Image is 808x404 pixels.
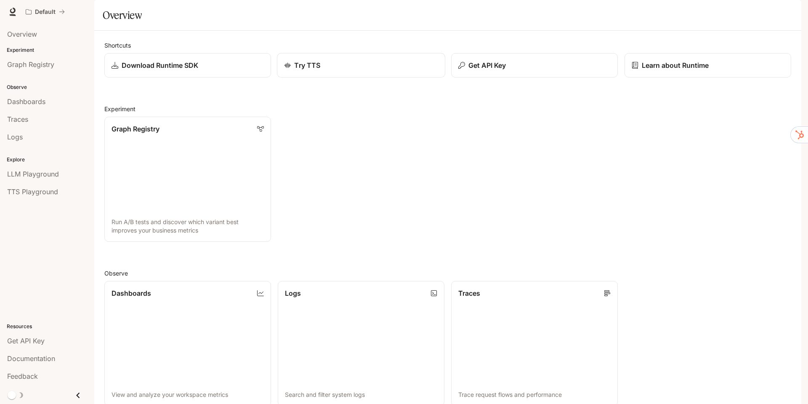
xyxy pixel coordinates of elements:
[104,53,271,78] a: Download Runtime SDK
[35,8,56,16] p: Default
[625,53,791,78] a: Learn about Runtime
[112,391,264,399] p: View and analyze your workspace metrics
[451,53,618,78] button: Get API Key
[104,41,791,50] h2: Shortcuts
[104,117,271,242] a: Graph RegistryRun A/B tests and discover which variant best improves your business metrics
[104,269,791,278] h2: Observe
[22,3,69,20] button: All workspaces
[468,60,506,70] p: Get API Key
[458,288,480,298] p: Traces
[122,60,198,70] p: Download Runtime SDK
[112,124,159,134] p: Graph Registry
[642,60,709,70] p: Learn about Runtime
[285,391,437,399] p: Search and filter system logs
[112,288,151,298] p: Dashboards
[294,60,320,70] p: Try TTS
[103,7,142,24] h1: Overview
[285,288,301,298] p: Logs
[277,53,445,78] a: Try TTS
[458,391,611,399] p: Trace request flows and performance
[112,218,264,235] p: Run A/B tests and discover which variant best improves your business metrics
[104,104,791,113] h2: Experiment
